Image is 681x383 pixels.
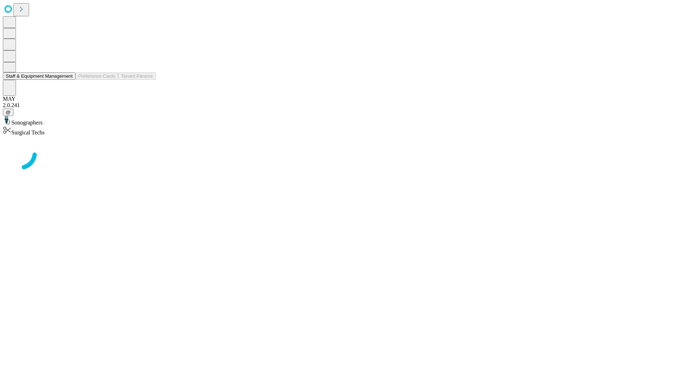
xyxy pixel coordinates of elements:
[6,110,11,115] span: @
[3,102,678,109] div: 2.0.241
[118,72,156,80] button: Tenant Params
[3,72,76,80] button: Staff & Equipment Management
[76,72,118,80] button: Preference Cards
[3,116,678,126] div: Sonographers
[3,96,678,102] div: MAY
[3,126,678,136] div: Surgical Techs
[3,109,13,116] button: @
